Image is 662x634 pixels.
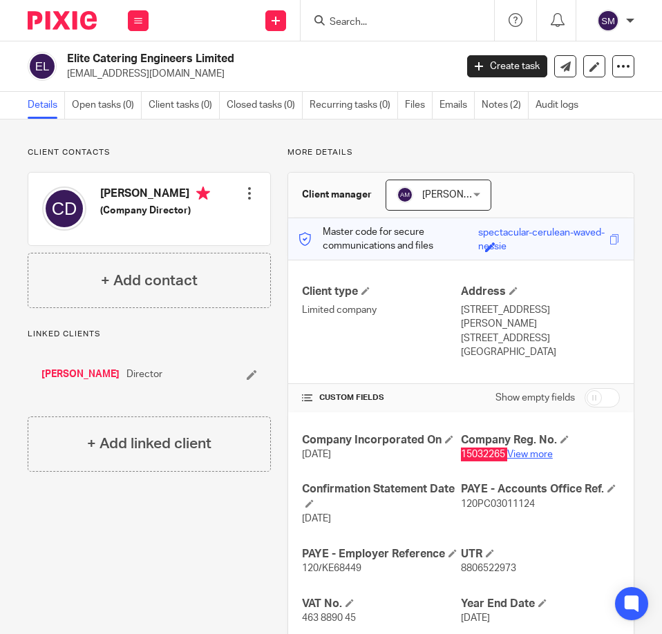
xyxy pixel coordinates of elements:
[28,11,97,30] img: Pixie
[478,226,606,242] div: spectacular-cerulean-waved-nessie
[87,433,211,454] h4: + Add linked client
[439,92,475,119] a: Emails
[101,270,198,291] h4: + Add contact
[461,317,620,345] p: [PERSON_NAME][STREET_ADDRESS]
[405,92,433,119] a: Files
[461,482,620,497] h4: PAYE - Accounts Office Ref.
[302,564,361,573] span: 120/KE68449
[302,514,331,523] span: [DATE]
[302,450,331,459] span: [DATE]
[461,450,505,459] span: 15032265
[28,52,57,81] img: svg%3E
[461,613,490,623] span: [DATE]
[302,433,461,448] h4: Company Incorporated On
[422,190,498,200] span: [PERSON_NAME]
[100,204,210,218] h5: (Company Director)
[461,564,516,573] span: 8806522973
[461,547,620,561] h4: UTR
[302,303,461,317] p: Limited company
[299,225,478,253] p: Master code for secure communications and files
[461,303,620,317] p: [STREET_ADDRESS]
[41,367,120,381] a: [PERSON_NAME]
[67,52,370,66] h2: Elite Catering Engineers Limited
[495,391,575,405] label: Show empty fields
[461,285,620,299] h4: Address
[302,285,461,299] h4: Client type
[461,597,620,611] h4: Year End Date
[461,499,535,509] span: 120PC03011124
[467,55,547,77] a: Create task
[302,392,461,403] h4: CUSTOM FIELDS
[507,450,553,459] a: View more
[100,186,210,204] h4: [PERSON_NAME]
[42,186,86,231] img: svg%3E
[28,329,271,340] p: Linked clients
[302,613,356,623] span: 463 8890 45
[72,92,142,119] a: Open tasks (0)
[597,10,619,32] img: svg%3E
[149,92,220,119] a: Client tasks (0)
[287,147,634,158] p: More details
[310,92,398,119] a: Recurring tasks (0)
[461,433,620,448] h4: Company Reg. No.
[196,186,210,200] i: Primary
[302,482,461,512] h4: Confirmation Statement Date
[302,597,461,611] h4: VAT No.
[482,92,529,119] a: Notes (2)
[397,186,413,203] img: svg%3E
[126,367,162,381] span: Director
[536,92,585,119] a: Audit logs
[461,345,620,359] p: [GEOGRAPHIC_DATA]
[28,147,271,158] p: Client contacts
[328,17,453,29] input: Search
[28,92,65,119] a: Details
[227,92,303,119] a: Closed tasks (0)
[302,188,372,202] h3: Client manager
[67,67,446,81] p: [EMAIL_ADDRESS][DOMAIN_NAME]
[302,547,461,561] h4: PAYE - Employer Reference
